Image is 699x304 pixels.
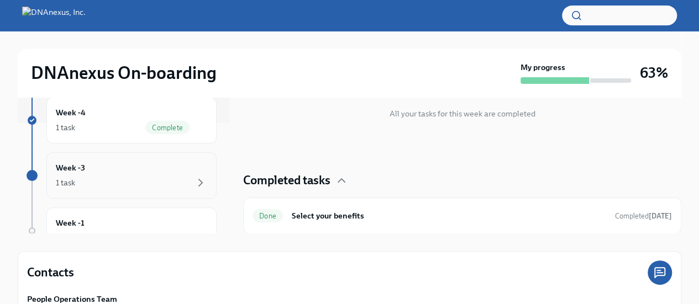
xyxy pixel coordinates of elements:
[640,63,668,83] h3: 63%
[56,217,85,229] h6: Week -1
[56,122,75,133] div: 1 task
[27,97,217,143] a: Week -41 taskComplete
[27,264,74,281] h4: Contacts
[27,152,217,199] a: Week -31 task
[649,212,672,220] strong: [DATE]
[31,62,217,84] h2: DNAnexus On-boarding
[56,162,85,174] h6: Week -3
[292,210,606,222] h6: Select your benefits
[615,212,672,220] span: Completed
[145,124,190,132] span: Complete
[22,7,86,24] img: DNAnexus, Inc.
[56,106,86,119] h6: Week -4
[615,211,672,221] span: August 12th, 2025 12:01
[56,232,118,243] div: 1 task • 1 message
[56,177,75,188] div: 1 task
[521,62,565,73] strong: My progress
[253,207,672,225] a: DoneSelect your benefitsCompleted[DATE]
[253,212,283,220] span: Done
[243,172,330,189] h4: Completed tasks
[243,172,681,189] div: Completed tasks
[390,108,535,119] p: All your tasks for this week are completed
[27,207,217,254] a: Week -11 task • 1 message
